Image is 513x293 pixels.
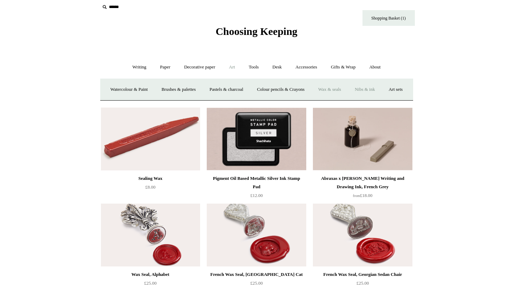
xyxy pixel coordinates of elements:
[250,193,263,198] span: £12.00
[145,184,155,190] span: £8.00
[363,58,387,76] a: About
[315,270,410,279] div: French Wax Seal, Georgian Sedan Chair
[208,174,304,191] div: Pigment Oil Based Metallic Silver Ink Stamp Pad
[144,280,157,286] span: £25.00
[324,58,362,76] a: Gifts & Wrap
[207,108,306,170] img: Pigment Oil Based Metallic Silver Ink Stamp Pad
[103,174,198,183] div: Sealing Wax
[315,174,410,191] div: Abraxas x [PERSON_NAME] Writing and Drawing Ink, French Grey
[353,193,373,198] span: £18.00
[215,31,297,36] a: Choosing Keeping
[208,270,304,279] div: French Wax Seal, [GEOGRAPHIC_DATA] Cat
[349,80,381,99] a: Nibs & ink
[207,174,306,203] a: Pigment Oil Based Metallic Silver Ink Stamp Pad £12.00
[103,270,198,279] div: Wax Seal, Alphabet
[154,58,177,76] a: Paper
[251,80,311,99] a: Colour pencils & Crayons
[242,58,265,76] a: Tools
[207,108,306,170] a: Pigment Oil Based Metallic Silver Ink Stamp Pad Pigment Oil Based Metallic Silver Ink Stamp Pad
[101,204,200,266] img: Wax Seal, Alphabet
[104,80,154,99] a: Watercolour & Paint
[223,58,241,76] a: Art
[101,174,200,203] a: Sealing Wax £8.00
[215,25,297,37] span: Choosing Keeping
[353,194,360,198] span: from
[101,108,200,170] img: Sealing Wax
[362,10,415,26] a: Shopping Basket (1)
[155,80,202,99] a: Brushes & palettes
[313,204,412,266] a: French Wax Seal, Georgian Sedan Chair French Wax Seal, Georgian Sedan Chair
[313,108,412,170] a: Abraxas x Steve Harrison Writing and Drawing Ink, French Grey Abraxas x Steve Harrison Writing an...
[101,204,200,266] a: Wax Seal, Alphabet Wax Seal, Alphabet
[313,174,412,203] a: Abraxas x [PERSON_NAME] Writing and Drawing Ink, French Grey from£18.00
[101,108,200,170] a: Sealing Wax Sealing Wax
[207,204,306,266] a: French Wax Seal, Cheshire Cat French Wax Seal, Cheshire Cat
[289,58,323,76] a: Accessories
[382,80,409,99] a: Art sets
[313,204,412,266] img: French Wax Seal, Georgian Sedan Chair
[313,108,412,170] img: Abraxas x Steve Harrison Writing and Drawing Ink, French Grey
[266,58,288,76] a: Desk
[312,80,347,99] a: Wax & seals
[178,58,221,76] a: Decorative paper
[250,280,263,286] span: £25.00
[207,204,306,266] img: French Wax Seal, Cheshire Cat
[126,58,153,76] a: Writing
[357,280,369,286] span: £25.00
[203,80,250,99] a: Pastels & charcoal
